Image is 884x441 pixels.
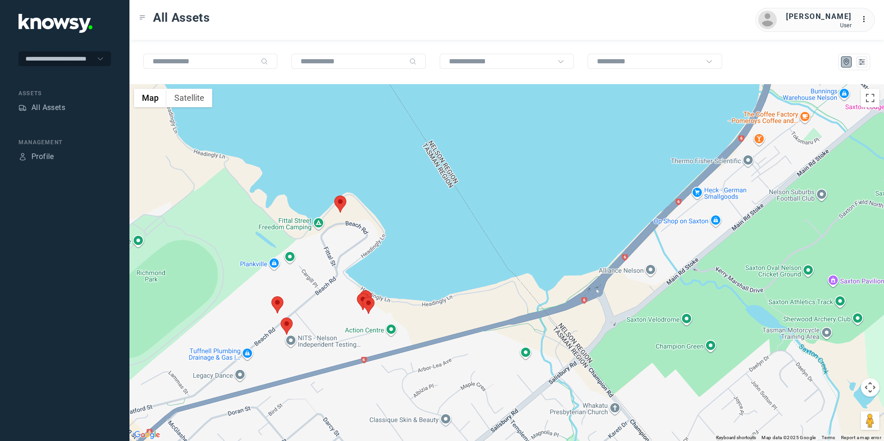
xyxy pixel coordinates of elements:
div: Toggle Menu [139,14,146,21]
div: [PERSON_NAME] [786,11,852,22]
div: Search [409,58,417,65]
img: Google [132,429,162,441]
div: List [858,58,866,66]
span: All Assets [153,9,210,26]
div: All Assets [31,102,65,113]
button: Show satellite imagery [166,89,212,107]
span: Map data ©2025 Google [761,435,816,440]
button: Drag Pegman onto the map to open Street View [861,411,879,430]
div: Profile [31,151,54,162]
a: Terms (opens in new tab) [822,435,835,440]
div: User [786,22,852,29]
div: Search [261,58,268,65]
button: Show street map [134,89,166,107]
div: Assets [18,104,27,112]
button: Map camera controls [861,378,879,397]
div: Management [18,138,111,147]
img: avatar.png [758,11,777,29]
button: Keyboard shortcuts [716,435,756,441]
a: Report a map error [841,435,881,440]
div: : [861,14,872,25]
a: AssetsAll Assets [18,102,65,113]
tspan: ... [861,16,871,23]
button: Toggle fullscreen view [861,89,879,107]
a: Open this area in Google Maps (opens a new window) [132,429,162,441]
div: Profile [18,153,27,161]
div: Map [842,58,851,66]
div: : [861,14,872,26]
div: Assets [18,89,111,98]
img: Application Logo [18,14,92,33]
a: ProfileProfile [18,151,54,162]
